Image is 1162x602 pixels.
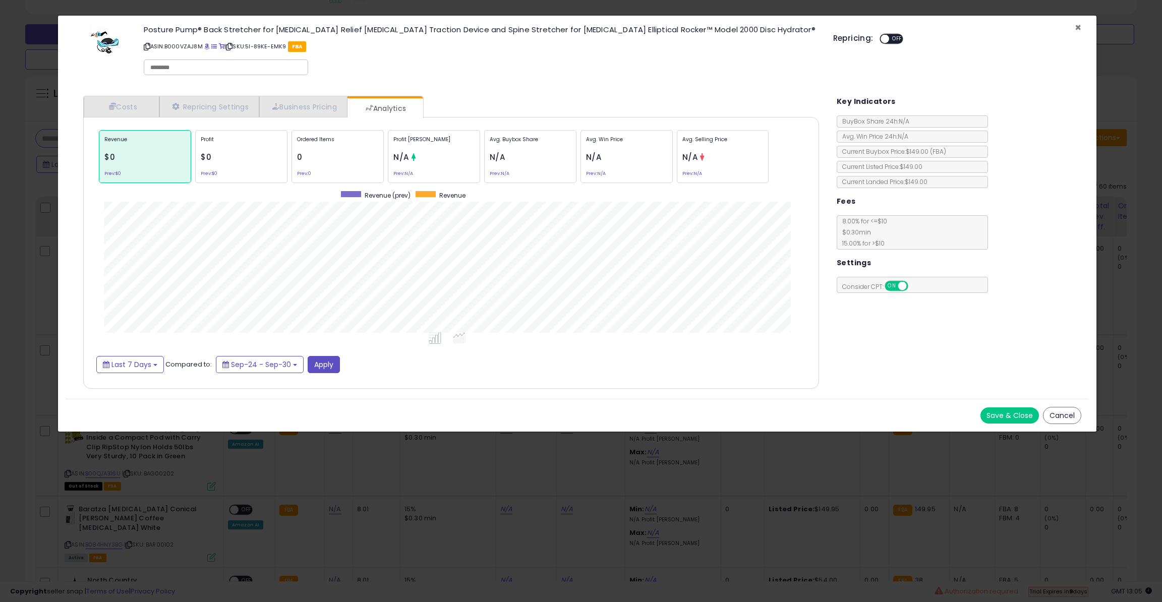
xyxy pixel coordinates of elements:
h5: Repricing: [833,34,874,42]
span: Last 7 Days [111,359,151,370]
a: Repricing Settings [159,96,259,117]
span: Compared to: [165,359,212,369]
span: N/A [490,152,505,162]
span: ( FBA ) [930,147,946,156]
small: Prev: N/A [393,172,413,175]
span: N/A [586,152,602,162]
span: $149.00 [906,147,946,156]
img: 41c7noVZ-bL._SL60_.jpg [90,26,120,56]
button: Cancel [1043,407,1081,424]
p: Avg. Selling Price [682,136,764,151]
small: Prev: $0 [104,172,121,175]
span: N/A [682,152,698,162]
span: × [1075,20,1081,35]
span: Current Listed Price: $149.00 [837,162,922,171]
span: $0 [104,152,115,162]
a: All offer listings [211,42,217,50]
a: Business Pricing [259,96,347,117]
h3: Posture Pump® Back Stretcher for [MEDICAL_DATA] Relief [MEDICAL_DATA] Traction Device and Spine S... [144,26,818,33]
a: Your listing only [219,42,224,50]
span: ON [886,282,898,290]
span: 0 [297,152,303,162]
small: Prev: N/A [586,172,606,175]
small: Prev: N/A [490,172,509,175]
span: BuyBox Share 24h: N/A [837,117,909,126]
span: OFF [889,35,905,43]
p: ASIN: B000VZAJ8M | SKU: 5I-89KE-EMK9 [144,38,818,54]
span: $0.30 min [837,228,871,236]
span: Avg. Win Price 24h: N/A [837,132,908,141]
small: Prev: $0 [201,172,217,175]
a: Analytics [347,98,422,118]
h5: Settings [837,257,871,269]
span: Sep-24 - Sep-30 [231,359,291,370]
span: Revenue (prev) [365,191,411,200]
span: 8.00 % for <= $10 [837,217,887,248]
span: OFF [906,282,922,290]
p: Avg. Buybox Share [490,136,571,151]
span: $0 [201,152,211,162]
small: Prev: 0 [297,172,311,175]
span: Consider CPT: [837,282,921,291]
h5: Key Indicators [837,95,896,108]
h5: Fees [837,195,856,208]
p: Ordered Items [297,136,378,151]
span: Current Landed Price: $149.00 [837,177,927,186]
span: FBA [288,41,307,52]
small: Prev: N/A [682,172,702,175]
p: Profit [201,136,282,151]
button: Save & Close [980,407,1039,424]
a: Costs [84,96,159,117]
p: Avg. Win Price [586,136,667,151]
p: Profit [PERSON_NAME] [393,136,475,151]
button: Apply [308,356,340,373]
span: N/A [393,152,409,162]
span: Revenue [439,191,466,200]
a: BuyBox page [204,42,210,50]
p: Revenue [104,136,186,151]
span: Current Buybox Price: [837,147,946,156]
span: 15.00 % for > $10 [837,239,885,248]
